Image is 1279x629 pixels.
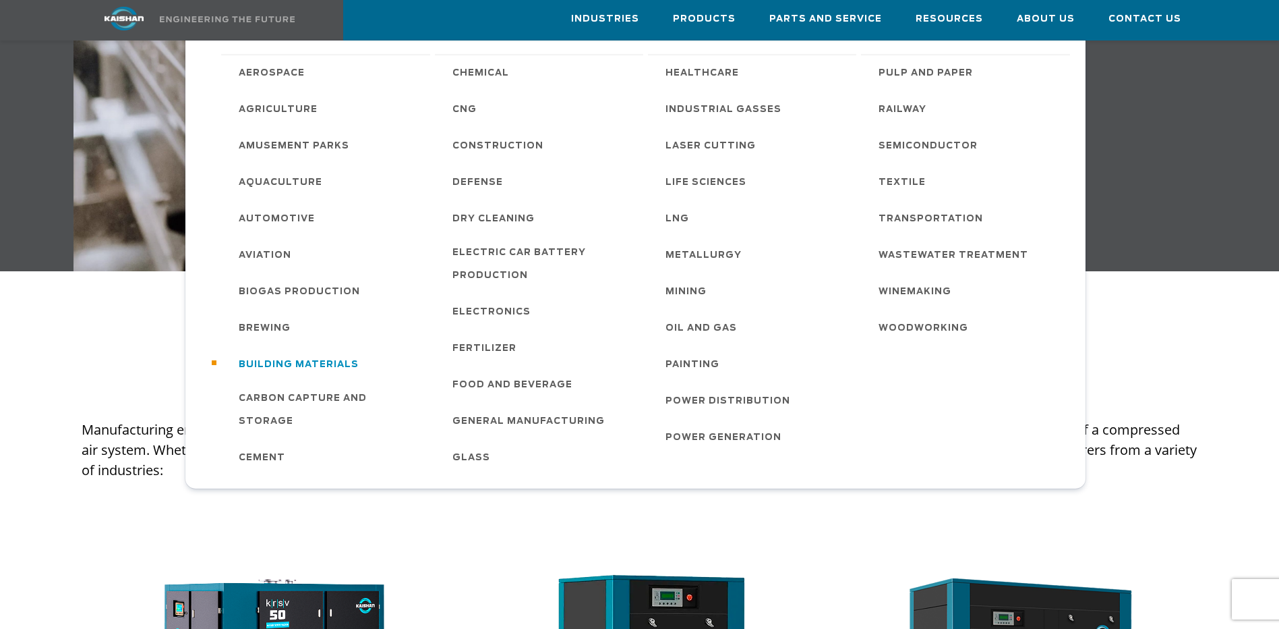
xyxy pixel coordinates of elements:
span: Automotive [239,208,315,231]
span: Defense [452,171,503,194]
a: CNG [439,90,644,127]
span: Mining [665,281,707,304]
span: Food and Beverage [452,374,572,397]
span: Industries [571,11,639,27]
a: Parts and Service [769,1,882,37]
span: About Us [1017,11,1075,27]
a: Life Sciences [652,163,857,200]
span: Dry Cleaning [452,208,535,231]
span: Construction [452,135,543,158]
a: About Us [1017,1,1075,37]
a: Automotive [225,200,430,236]
a: Transportation [865,200,1070,236]
span: Fertilizer [452,337,516,360]
span: Power Generation [665,427,781,449]
a: Amusement Parks [225,127,430,163]
a: Agriculture [225,90,430,127]
span: Railway [879,99,926,121]
span: LNG [665,208,689,231]
a: Fertilizer [439,329,644,366]
span: Semiconductor [879,135,978,158]
a: Mining [652,273,857,309]
span: Metallurgy [665,244,742,267]
span: Transportation [879,208,983,231]
a: Defense [439,163,644,200]
span: Painting [665,354,719,377]
a: Pulp and Paper [865,54,1070,90]
a: Electric Car Battery Production [439,236,644,293]
span: Chemical [452,62,509,85]
a: Electronics [439,293,644,329]
span: Woodworking [879,317,968,340]
a: Carbon Capture and Storage [225,382,430,439]
span: Healthcare [665,62,739,85]
a: Resources [916,1,983,37]
a: Products [673,1,736,37]
span: Wastewater Treatment [879,244,1028,267]
p: Manufacturing engineers and managers rely on Kaishan USA to reduce downtime and improve manufactu... [82,420,1198,481]
span: Electronics [452,301,531,324]
span: Resources [916,11,983,27]
span: Laser Cutting [665,135,756,158]
a: Industrial Gasses [652,90,857,127]
a: Industries [571,1,639,37]
h5: Reliability and efficiency you can trust. [82,342,1198,373]
span: Brewing [239,317,291,340]
a: General Manufacturing [439,402,644,439]
a: Semiconductor [865,127,1070,163]
a: Building Materials [225,346,430,382]
a: Cement [225,439,430,475]
a: Power Distribution [652,382,857,418]
a: Brewing [225,309,430,346]
span: Agriculture [239,99,318,121]
a: Aviation [225,236,430,273]
span: Glass [452,447,490,470]
span: Textile [879,171,926,194]
img: Engineering the future [160,16,295,22]
span: Aerospace [239,62,305,85]
span: Life Sciences [665,171,746,194]
span: Pulp and Paper [879,62,973,85]
a: Biogas Production [225,273,430,309]
span: Winemaking [879,281,951,304]
a: Healthcare [652,54,857,90]
a: Winemaking [865,273,1070,309]
a: Construction [439,127,644,163]
span: General Manufacturing [452,410,605,433]
a: Woodworking [865,309,1070,346]
span: Aviation [239,244,291,267]
span: Biogas Production [239,281,360,304]
span: Amusement Parks [239,135,349,158]
a: Chemical [439,54,644,90]
a: Oil and Gas [652,309,857,346]
a: Aquaculture [225,163,430,200]
span: Industrial Gasses [665,99,781,121]
a: Metallurgy [652,236,857,273]
span: Building Materials [239,354,359,377]
img: kaishan logo [73,7,175,30]
a: Contact Us [1108,1,1181,37]
span: Oil and Gas [665,317,737,340]
a: Textile [865,163,1070,200]
span: Power Distribution [665,390,790,413]
span: Electric Car Battery Production [452,242,630,288]
a: LNG [652,200,857,236]
a: Laser Cutting [652,127,857,163]
span: Cement [239,447,285,470]
a: Dry Cleaning [439,200,644,236]
a: Aerospace [225,54,430,90]
a: Glass [439,439,644,475]
span: Parts and Service [769,11,882,27]
a: Railway [865,90,1070,127]
span: Carbon Capture and Storage [239,387,417,433]
a: Power Generation [652,418,857,455]
a: Wastewater Treatment [865,236,1070,273]
a: Painting [652,346,857,382]
a: Food and Beverage [439,366,644,402]
span: CNG [452,99,477,121]
span: Contact Us [1108,11,1181,27]
span: Aquaculture [239,171,322,194]
span: Products [673,11,736,27]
